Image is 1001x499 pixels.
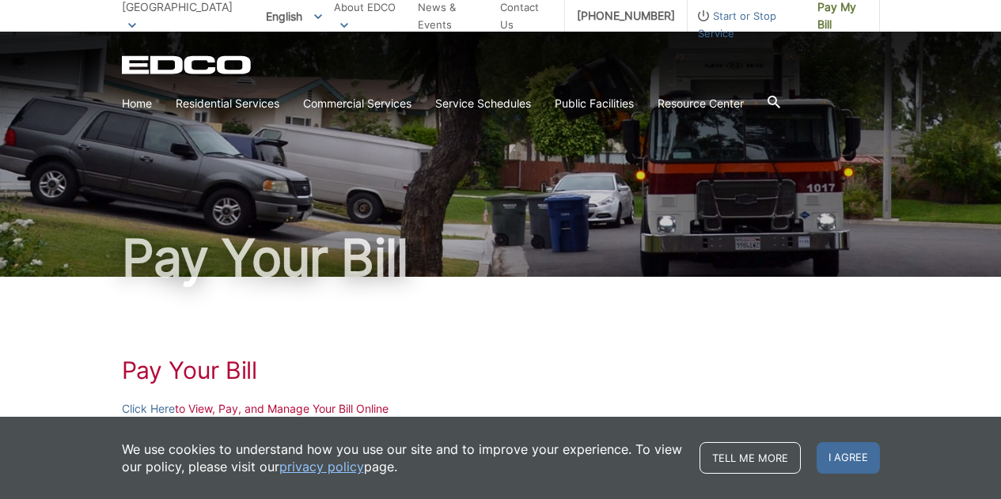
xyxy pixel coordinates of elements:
[122,55,253,74] a: EDCD logo. Return to the homepage.
[303,95,411,112] a: Commercial Services
[122,440,684,475] p: We use cookies to understand how you use our site and to improve your experience. To view our pol...
[122,400,175,418] a: Click Here
[122,356,880,384] h1: Pay Your Bill
[254,3,334,29] span: English
[700,442,801,474] a: Tell me more
[435,95,531,112] a: Service Schedules
[122,232,880,283] h1: Pay Your Bill
[176,95,279,112] a: Residential Services
[555,95,634,112] a: Public Facilities
[658,95,744,112] a: Resource Center
[122,95,152,112] a: Home
[122,400,880,418] p: to View, Pay, and Manage Your Bill Online
[279,458,364,475] a: privacy policy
